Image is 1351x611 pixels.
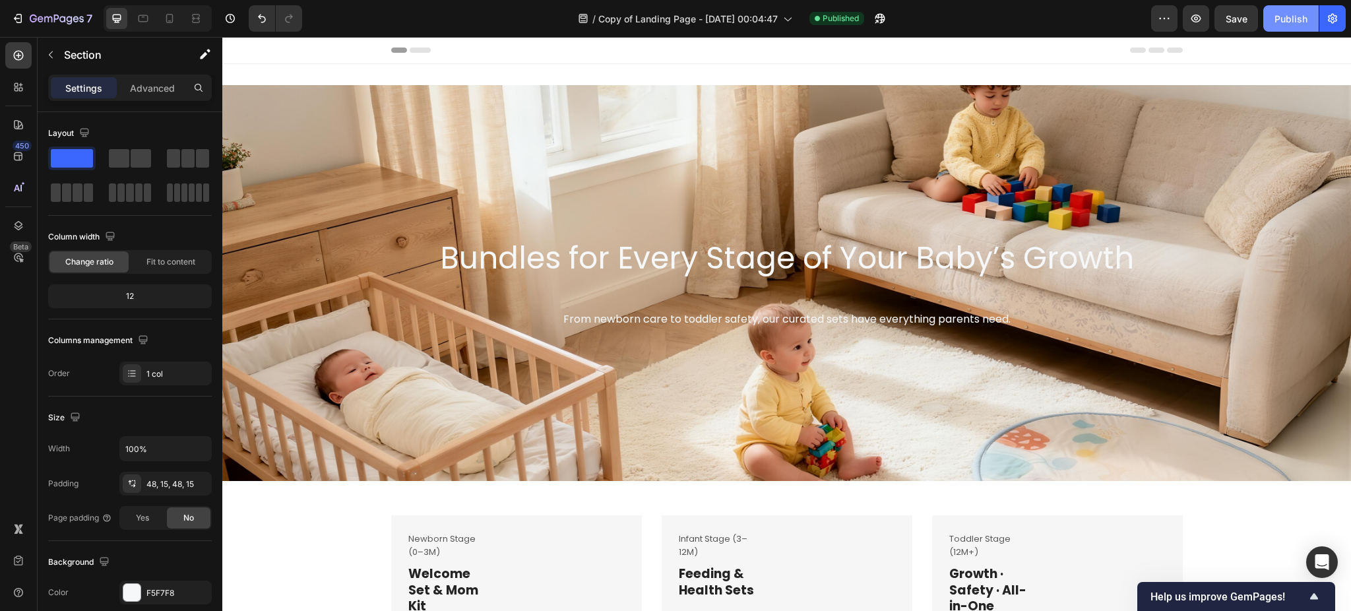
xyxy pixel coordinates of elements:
div: 48, 15, 48, 15 [146,478,208,490]
div: Order [48,368,70,379]
span: Yes [136,512,149,524]
span: Fit to content [146,256,195,268]
h3: Feeding & Health Sets [455,528,535,579]
div: 12 [51,287,209,305]
button: Publish [1263,5,1319,32]
button: Show survey - Help us improve GemPages! [1150,589,1322,604]
div: Beta [10,241,32,252]
span: Change ratio [65,256,113,268]
div: Width [48,443,70,455]
div: Layout [48,125,92,143]
p: Toddler Stage (12M+) [727,496,804,521]
div: Padding [48,478,79,490]
p: Infant Stage (3–12M) [456,496,534,521]
div: Background [48,554,112,571]
span: No [183,512,194,524]
div: 450 [13,141,32,151]
div: Page padding [48,512,112,524]
input: Auto [120,437,211,461]
span: Published [823,13,859,24]
h3: Growth · Safety · All-in-One [726,528,805,579]
p: 7 [86,11,92,26]
iframe: Design area [222,37,1351,611]
span: Save [1226,13,1247,24]
h3: Welcome Set & Mom Kit [185,528,265,579]
div: Publish [1274,12,1307,26]
p: Advanced [130,81,175,95]
p: Section [64,47,172,63]
button: 7 [5,5,98,32]
div: Size [48,409,83,427]
span: Copy of Landing Page - [DATE] 00:04:47 [598,12,778,26]
div: Undo/Redo [249,5,302,32]
p: Settings [65,81,102,95]
div: Open Intercom Messenger [1306,546,1338,578]
div: Column width [48,228,118,246]
span: / [592,12,596,26]
span: Help us improve GemPages! [1150,591,1306,603]
div: 1 col [146,368,208,380]
div: Color [48,587,69,598]
button: Save [1214,5,1258,32]
div: F5F7F8 [146,587,208,599]
div: Columns management [48,332,151,350]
